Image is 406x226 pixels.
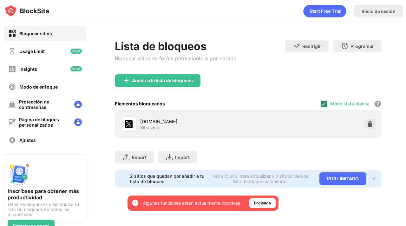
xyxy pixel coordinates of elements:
img: x-button.svg [371,176,377,181]
div: animation [303,5,346,17]
div: Gana recompensas y sincroniza tu lista de bloqueos en todos los dispositivos [8,202,82,217]
img: block-on.svg [8,30,16,37]
div: Import [175,155,190,160]
div: Bloquear sitios [19,31,52,36]
div: Página de bloques personalizados [19,117,69,128]
img: logo-blocksite.svg [4,4,49,17]
img: time-usage-off.svg [8,47,16,55]
div: Protección de contraseñas [19,99,69,110]
img: new-icon.svg [70,66,82,71]
img: check.svg [321,101,326,106]
div: Programar [350,43,374,49]
img: favicons [125,120,133,128]
div: Inscríbase para obtener más productividad [8,188,82,201]
img: about-off.svg [8,154,16,162]
div: Inicio de sesión [362,9,396,14]
div: Bloquear sitios de forma permanente o por horario [115,55,237,62]
div: Modo Lista blanca [330,101,370,106]
div: Usage Limit [19,49,45,54]
div: Export [132,155,147,160]
div: Elementos bloqueados [115,101,165,106]
img: push-signup.svg [8,163,30,185]
div: 2 sitios que quedan por añadir a tu lista de bloqueo. [130,173,205,184]
img: insights-off.svg [8,65,16,73]
div: [DOMAIN_NAME] [140,118,248,125]
div: Lista de bloqueos [115,40,237,53]
img: error-circle-white.svg [131,199,139,207]
img: password-protection-off.svg [8,101,16,108]
div: Ajustes [19,137,36,143]
div: Insights [19,66,37,72]
div: Sitio web [140,125,159,130]
div: Redirigir [302,43,321,49]
img: settings-off.svg [8,136,16,144]
div: Modo de enfoque [19,84,58,90]
div: IR IR LIMITADO [319,172,366,185]
div: Haz clic aquí para actualizar y disfrutar de una lista de bloqueos ilimitada. [209,173,312,184]
div: Añadir a la lista de bloqueos [132,78,193,83]
div: Algunas funciones están actualmente inactivas. [143,200,241,206]
img: lock-menu.svg [74,101,82,108]
img: focus-off.svg [8,83,16,91]
img: customize-block-page-off.svg [8,118,16,126]
img: new-icon.svg [70,49,82,54]
div: Encienda [254,200,271,206]
img: lock-menu.svg [74,118,82,126]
